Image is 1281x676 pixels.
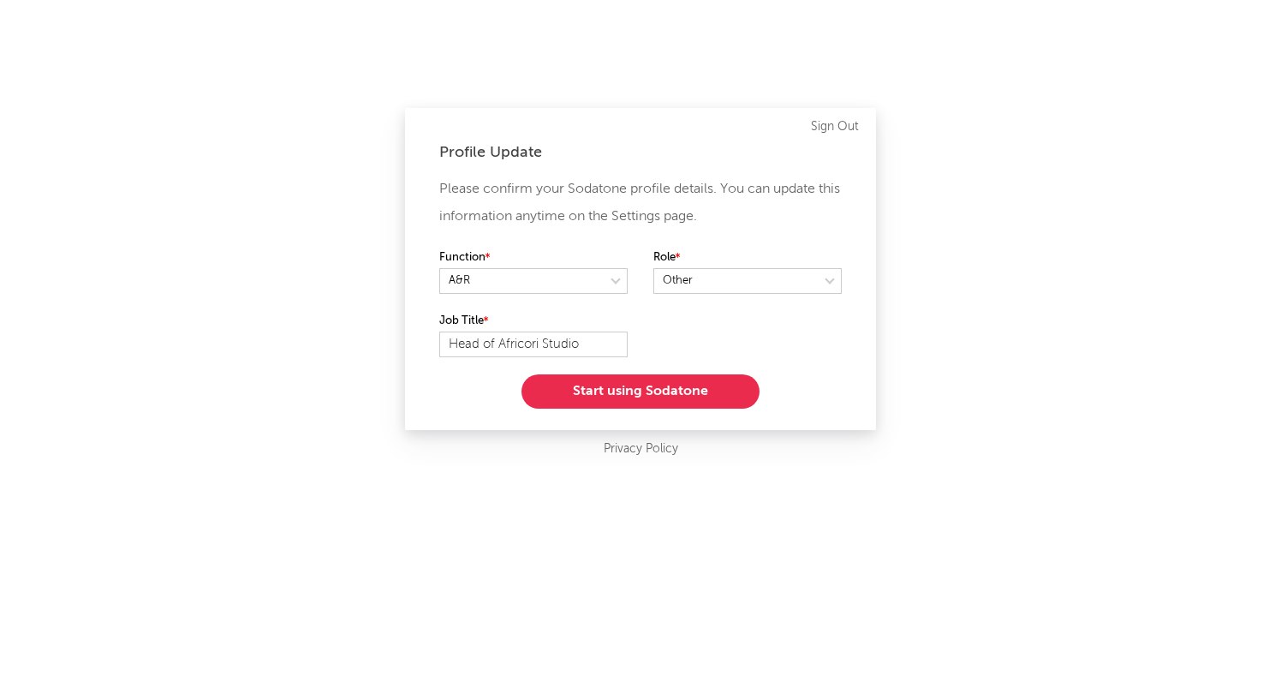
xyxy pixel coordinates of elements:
label: Job Title [439,311,628,332]
button: Start using Sodatone [521,374,760,409]
label: Role [653,248,842,268]
a: Privacy Policy [604,439,678,460]
label: Function [439,248,628,268]
a: Sign Out [811,117,859,137]
div: Profile Update [439,142,842,163]
p: Please confirm your Sodatone profile details. You can update this information anytime on the Sett... [439,176,842,230]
